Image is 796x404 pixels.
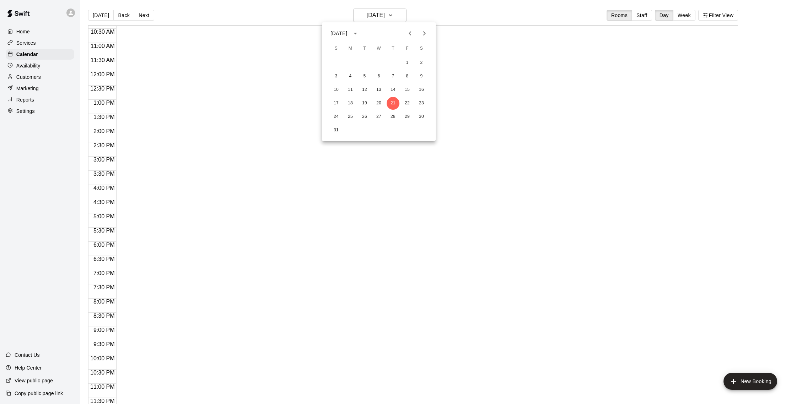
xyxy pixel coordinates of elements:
button: 12 [358,83,371,96]
span: Saturday [415,42,428,56]
button: 26 [358,110,371,123]
button: 9 [415,70,428,83]
button: 5 [358,70,371,83]
span: Monday [344,42,357,56]
button: 14 [387,83,399,96]
button: 21 [387,97,399,110]
button: 6 [372,70,385,83]
button: 28 [387,110,399,123]
span: Thursday [387,42,399,56]
button: 23 [415,97,428,110]
button: 17 [330,97,343,110]
button: Next month [417,26,431,40]
button: 24 [330,110,343,123]
span: Tuesday [358,42,371,56]
button: 18 [344,97,357,110]
button: 11 [344,83,357,96]
button: 4 [344,70,357,83]
button: 2 [415,56,428,69]
span: Wednesday [372,42,385,56]
button: Previous month [403,26,417,40]
button: 10 [330,83,343,96]
button: 7 [387,70,399,83]
div: [DATE] [330,30,347,37]
button: 13 [372,83,385,96]
button: 27 [372,110,385,123]
span: Sunday [330,42,343,56]
button: 29 [401,110,414,123]
button: 1 [401,56,414,69]
button: 15 [401,83,414,96]
button: 19 [358,97,371,110]
button: 8 [401,70,414,83]
span: Friday [401,42,414,56]
button: 31 [330,124,343,137]
button: calendar view is open, switch to year view [349,27,361,39]
button: 22 [401,97,414,110]
button: 30 [415,110,428,123]
button: 16 [415,83,428,96]
button: 25 [344,110,357,123]
button: 20 [372,97,385,110]
button: 3 [330,70,343,83]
